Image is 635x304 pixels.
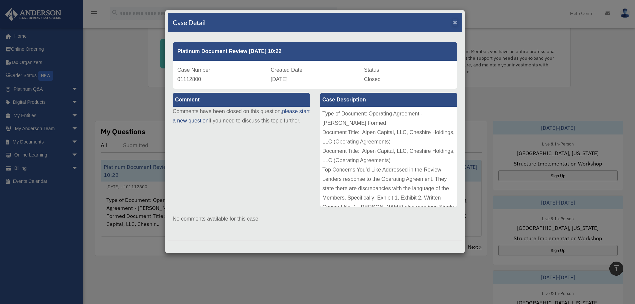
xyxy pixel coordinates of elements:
[173,107,310,125] p: Comments have been closed on this question, if you need to discuss this topic further.
[453,19,457,26] button: Close
[177,67,210,73] span: Case Number
[173,93,310,107] label: Comment
[177,76,201,82] span: 01112800
[364,67,379,73] span: Status
[364,76,381,82] span: Closed
[173,42,457,61] div: Platinum Document Review [DATE] 10:22
[320,107,457,207] div: Type of Document: Operating Agreement - [PERSON_NAME] Formed Document Title: Alpen Capital, LLC, ...
[453,18,457,26] span: ×
[173,108,310,123] a: please start a new question
[271,76,287,82] span: [DATE]
[173,214,457,224] p: No comments available for this case.
[173,18,206,27] h4: Case Detail
[271,67,302,73] span: Created Date
[320,93,457,107] label: Case Description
